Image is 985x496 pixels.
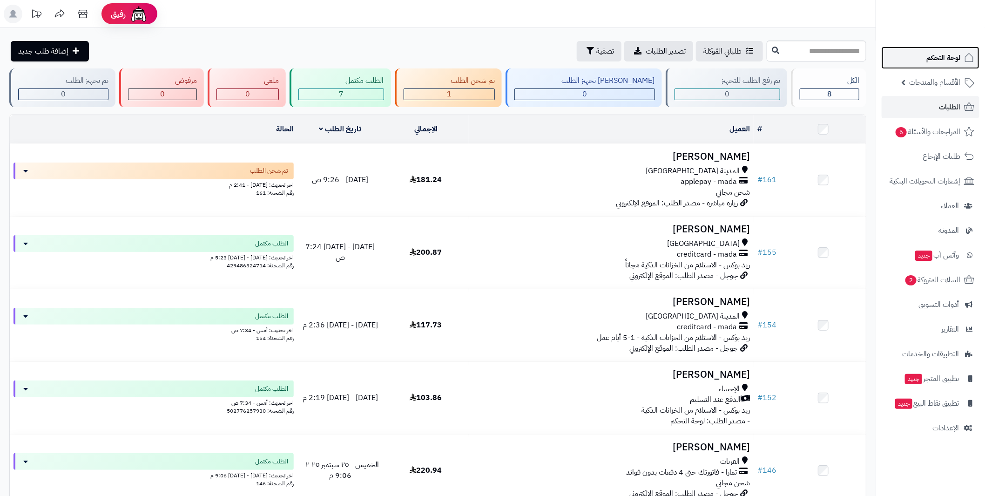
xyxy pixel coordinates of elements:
span: الطلب مكتمل [255,457,288,466]
a: الإجمالي [414,123,438,135]
div: ملغي [216,75,279,86]
span: لوحة التحكم [926,51,960,64]
span: أدوات التسويق [918,298,959,311]
span: تمارا - فاتورتك حتى 4 دفعات بدون فوائد [626,467,737,478]
span: المدينة [GEOGRAPHIC_DATA] [646,166,740,177]
span: 200.87 [410,247,442,258]
span: الإعدادات [932,421,959,435]
span: 103.86 [410,392,442,403]
span: إشعارات التحويلات البنكية [890,175,960,188]
span: [DATE] - [DATE] 2:36 م [303,319,378,331]
span: # [757,392,762,403]
span: تطبيق المتجر [904,372,959,385]
span: العملاء [941,199,959,212]
a: تاريخ الطلب [319,123,362,135]
span: إضافة طلب جديد [18,46,68,57]
button: تصفية [577,41,621,61]
span: 8 [827,88,832,100]
span: [DATE] - 9:26 ص [312,174,368,185]
span: طلباتي المُوكلة [703,46,742,57]
div: [PERSON_NAME] تجهيز الطلب [514,75,655,86]
span: رقم الشحنة: 154 [256,334,294,342]
a: مرفوض 0 [117,68,206,107]
div: الكل [800,75,859,86]
div: 0 [217,89,278,100]
div: 0 [128,89,197,100]
a: تحديثات المنصة [25,5,48,26]
a: التقارير [882,318,979,340]
div: اخر تحديث: أمس - 7:34 ص [13,397,294,407]
div: اخر تحديث: أمس - 7:34 ص [13,325,294,334]
a: الطلبات [882,96,979,118]
a: المراجعات والأسئلة6 [882,121,979,143]
a: الطلب مكتمل 7 [288,68,393,107]
h3: [PERSON_NAME] [472,297,750,307]
a: تم رفع الطلب للتجهيز 0 [664,68,789,107]
span: شحن مجاني [716,187,750,198]
a: #152 [757,392,776,403]
span: applepay - mada [681,177,737,187]
span: جوجل - مصدر الطلب: الموقع الإلكتروني [629,343,738,354]
span: الدفع عند التسليم [690,394,741,405]
a: تصدير الطلبات [624,41,693,61]
div: 0 [675,89,780,100]
span: 181.24 [410,174,442,185]
span: 0 [61,88,66,100]
span: 0 [582,88,587,100]
a: المدونة [882,219,979,242]
span: # [757,174,762,185]
div: اخر تحديث: [DATE] - [DATE] 9:06 م [13,470,294,480]
div: 0 [19,89,108,100]
span: جوجل - مصدر الطلب: الموقع الإلكتروني [629,270,738,281]
span: الطلب مكتمل [255,384,288,394]
img: ai-face.png [129,5,148,23]
span: رفيق [111,8,126,20]
span: المدينة [GEOGRAPHIC_DATA] [646,311,740,322]
span: # [757,465,762,476]
span: 2 [905,275,917,285]
td: - مصدر الطلب: لوحة التحكم [469,362,754,434]
a: [PERSON_NAME] تجهيز الطلب 0 [504,68,664,107]
a: إشعارات التحويلات البنكية [882,170,979,192]
span: المدونة [938,224,959,237]
span: زيارة مباشرة - مصدر الطلب: الموقع الإلكتروني [616,197,738,209]
span: 117.73 [410,319,442,331]
a: أدوات التسويق [882,293,979,316]
div: 7 [299,89,384,100]
a: ملغي 0 [206,68,288,107]
span: التقارير [941,323,959,336]
span: [DATE] - [DATE] 7:24 ص [305,241,375,263]
span: [GEOGRAPHIC_DATA] [667,238,740,249]
span: 0 [160,88,165,100]
a: لوحة التحكم [882,47,979,69]
span: 1 [447,88,452,100]
span: جديد [895,399,912,409]
a: الإعدادات [882,417,979,439]
div: اخر تحديث: [DATE] - 2:41 م [13,179,294,189]
span: الطلبات [939,101,960,114]
a: السلات المتروكة2 [882,269,979,291]
span: تم شحن الطلب [250,166,288,176]
h3: [PERSON_NAME] [472,442,750,453]
span: الأقسام والمنتجات [909,76,960,89]
a: # [757,123,762,135]
span: جديد [915,251,932,261]
span: تصفية [596,46,614,57]
span: رقم الشحنة: 502776257930 [227,407,294,415]
a: #146 [757,465,776,476]
h3: [PERSON_NAME] [472,224,750,235]
span: شحن مجاني [716,477,750,489]
span: 6 [896,127,907,137]
a: وآتس آبجديد [882,244,979,266]
span: الطلب مكتمل [255,239,288,248]
a: تم شحن الطلب 1 [393,68,504,107]
a: إضافة طلب جديد [11,41,89,61]
span: 0 [245,88,250,100]
a: #154 [757,319,776,331]
span: ريد بوكس - الاستلام من الخزانات الذكية [641,405,750,416]
span: التطبيقات والخدمات [902,347,959,360]
img: logo-2.png [922,25,976,44]
span: تطبيق نقاط البيع [894,397,959,410]
span: جديد [905,374,922,384]
h3: [PERSON_NAME] [472,369,750,380]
